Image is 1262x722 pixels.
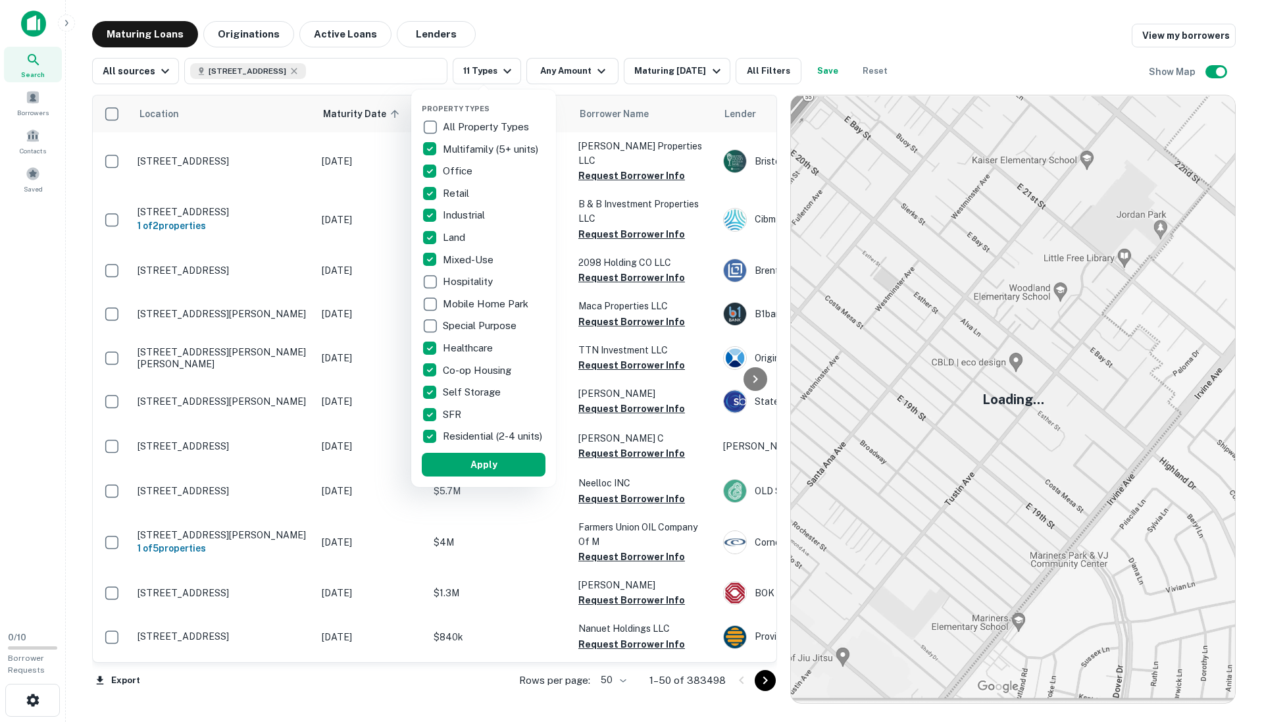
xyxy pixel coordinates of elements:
[443,428,545,444] p: Residential (2-4 units)
[443,363,514,378] p: Co-op Housing
[443,274,495,290] p: Hospitality
[422,105,490,113] span: Property Types
[443,119,532,135] p: All Property Types
[422,453,545,477] button: Apply
[443,318,519,334] p: Special Purpose
[443,252,496,268] p: Mixed-Use
[443,230,468,245] p: Land
[443,407,464,423] p: SFR
[443,384,503,400] p: Self Storage
[443,207,488,223] p: Industrial
[443,186,472,201] p: Retail
[1196,617,1262,680] iframe: Chat Widget
[443,142,541,157] p: Multifamily (5+ units)
[443,296,531,312] p: Mobile Home Park
[443,340,495,356] p: Healthcare
[443,163,475,179] p: Office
